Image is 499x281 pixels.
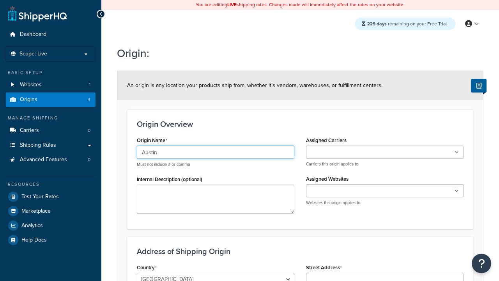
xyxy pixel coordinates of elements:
[19,51,47,57] span: Scope: Live
[6,92,96,107] a: Origins4
[6,204,96,218] a: Marketplace
[20,142,56,149] span: Shipping Rules
[472,254,491,273] button: Open Resource Center
[6,123,96,138] a: Carriers0
[6,123,96,138] li: Carriers
[6,190,96,204] a: Test Your Rates
[471,79,487,92] button: Show Help Docs
[20,31,46,38] span: Dashboard
[127,81,382,89] span: An origin is any location your products ship from, whether it’s vendors, warehouses, or fulfillme...
[21,237,47,244] span: Help Docs
[6,219,96,233] a: Analytics
[306,176,349,182] label: Assigned Websites
[137,265,157,271] label: Country
[6,233,96,247] a: Help Docs
[88,157,90,163] span: 0
[20,82,42,88] span: Websites
[137,120,464,128] h3: Origin Overview
[6,115,96,121] div: Manage Shipping
[6,153,96,167] li: Advanced Features
[6,153,96,167] a: Advanced Features0
[6,181,96,188] div: Resources
[367,20,447,27] span: remaining on your Free Trial
[21,194,59,200] span: Test Your Rates
[306,265,342,271] label: Street Address
[306,200,464,206] p: Websites this origin applies to
[227,1,237,8] b: LIVE
[137,162,294,167] p: Must not include # or comma
[89,82,90,88] span: 1
[367,20,387,27] strong: 229 days
[21,222,43,229] span: Analytics
[20,127,39,134] span: Carriers
[6,78,96,92] a: Websites1
[6,27,96,42] a: Dashboard
[20,96,37,103] span: Origins
[137,247,464,256] h3: Address of Shipping Origin
[117,46,474,61] h1: Origin:
[6,138,96,153] a: Shipping Rules
[88,127,90,134] span: 0
[88,96,90,103] span: 4
[137,176,202,182] label: Internal Description (optional)
[306,137,347,143] label: Assigned Carriers
[306,161,464,167] p: Carriers this origin applies to
[6,69,96,76] div: Basic Setup
[20,157,67,163] span: Advanced Features
[21,208,51,215] span: Marketplace
[6,78,96,92] li: Websites
[6,92,96,107] li: Origins
[137,137,167,144] label: Origin Name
